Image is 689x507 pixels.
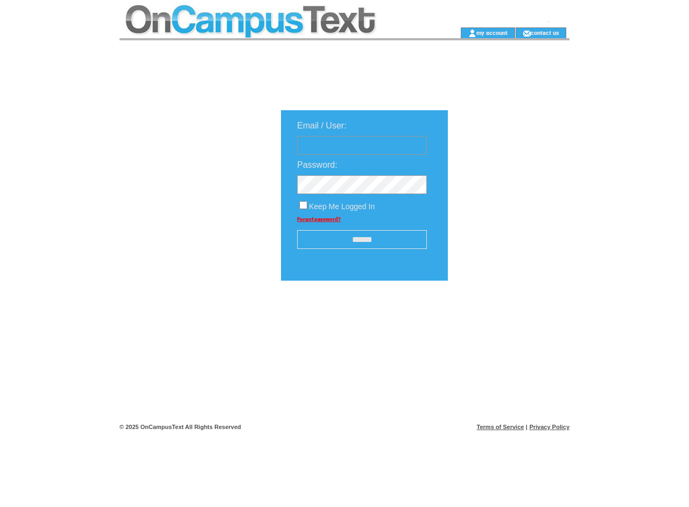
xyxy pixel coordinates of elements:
[309,202,375,211] span: Keep Me Logged In
[476,29,508,36] a: my account
[468,29,476,38] img: account_icon.gif
[119,424,241,430] span: © 2025 OnCampusText All Rights Reserved
[531,29,559,36] a: contact us
[297,160,338,169] span: Password:
[479,308,533,321] img: transparent.png
[477,424,524,430] a: Terms of Service
[523,29,531,38] img: contact_us_icon.gif
[297,121,347,130] span: Email / User:
[297,216,341,222] a: Forgot password?
[529,424,570,430] a: Privacy Policy
[526,424,528,430] span: |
